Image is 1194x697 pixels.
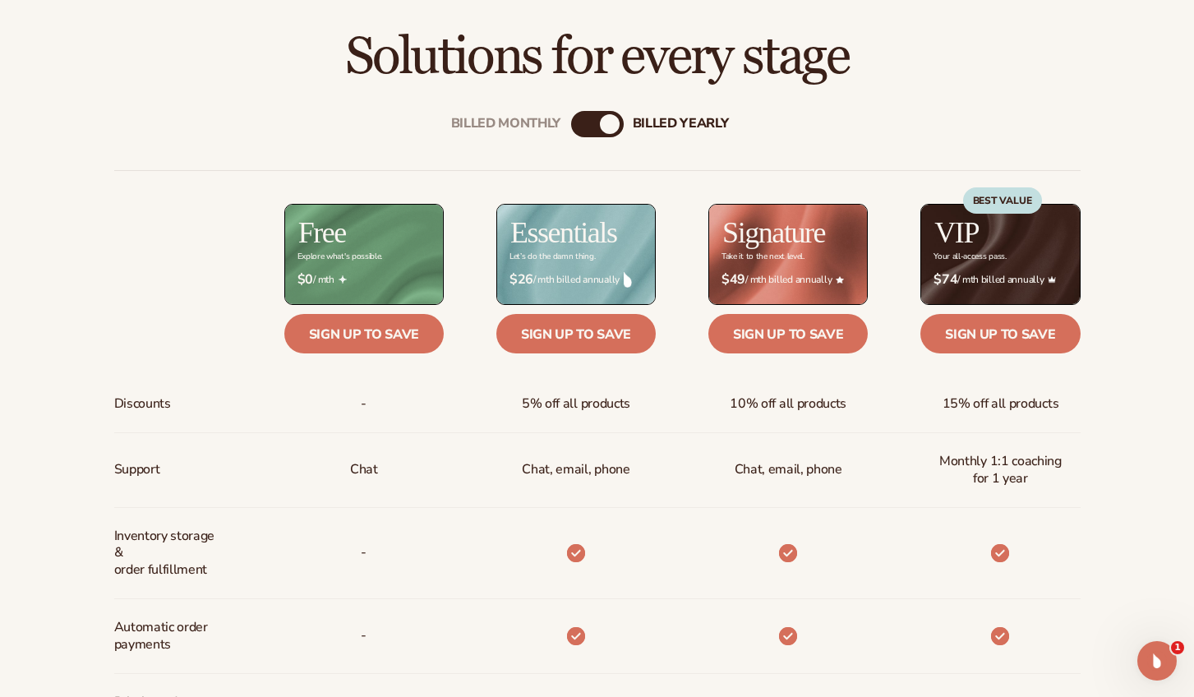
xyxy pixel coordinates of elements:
span: Automatic order payments [114,612,224,660]
h2: Essentials [510,218,617,247]
h2: Signature [722,218,825,247]
div: Explore what's possible. [297,252,382,261]
h2: Solutions for every stage [46,30,1148,85]
h2: Free [298,218,346,247]
img: Essentials_BG_9050f826-5aa9-47d9-a362-757b82c62641.jpg [497,205,655,304]
div: Your all-access pass. [934,252,1006,261]
div: Let’s do the damn thing. [509,252,595,261]
a: Sign up to save [920,314,1080,353]
span: 15% off all products [943,389,1059,419]
img: Signature_BG_eeb718c8-65ac-49e3-a4e5-327c6aa73146.jpg [709,205,867,304]
span: / mth billed annually [721,272,855,288]
div: Take it to the next level. [721,252,804,261]
span: / mth billed annually [509,272,643,288]
span: Chat, email, phone [735,455,842,485]
h2: VIP [934,218,979,247]
img: free_bg.png [285,205,443,304]
span: / mth billed annually [934,272,1067,288]
a: Sign up to save [284,314,444,353]
span: 5% off all products [522,389,630,419]
span: - [361,389,366,419]
span: Discounts [114,389,171,419]
img: Star_6.png [836,276,844,284]
div: billed Yearly [633,116,729,132]
strong: $26 [509,272,533,288]
strong: $74 [934,272,957,288]
img: drop.png [624,272,632,287]
iframe: Intercom live chat [1137,641,1177,681]
a: Sign up to save [496,314,656,353]
div: BEST VALUE [963,187,1042,214]
p: Chat [350,455,378,485]
span: 1 [1171,641,1184,654]
span: Support [114,455,160,485]
img: Crown_2d87c031-1b5a-4345-8312-a4356ddcde98.png [1048,275,1056,284]
span: - [361,621,366,651]
span: Inventory storage & order fulfillment [114,521,224,585]
a: Sign up to save [708,314,868,353]
span: Monthly 1:1 coaching for 1 year [934,446,1067,494]
strong: $0 [297,272,313,288]
div: Billed Monthly [451,116,561,132]
span: 10% off all products [730,389,846,419]
img: VIP_BG_199964bd-3653-43bc-8a67-789d2d7717b9.jpg [921,205,1079,304]
strong: $49 [721,272,745,288]
span: / mth [297,272,431,288]
img: Free_Icon_bb6e7c7e-73f8-44bd-8ed0-223ea0fc522e.png [339,275,347,284]
p: Chat, email, phone [522,455,629,485]
p: - [361,538,366,568]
